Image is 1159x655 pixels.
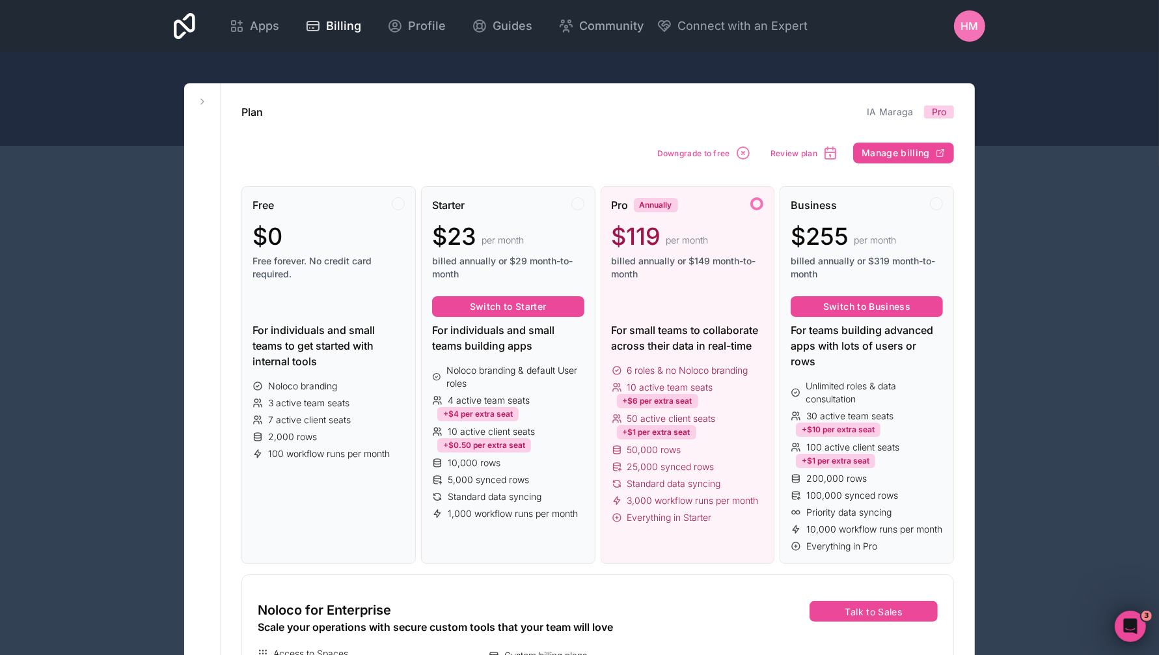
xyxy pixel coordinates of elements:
div: For teams building advanced apps with lots of users or rows [791,322,943,369]
span: Noloco branding & default User roles [446,364,584,390]
button: Switch to Starter [432,296,584,317]
span: 100 workflow runs per month [268,447,390,460]
span: billed annually or $319 month-to-month [791,255,943,281]
div: For small teams to collaborate across their data in real-time [612,322,764,354]
span: Free [252,197,274,213]
div: +$10 per extra seat [796,423,880,437]
span: 100 active client seats [806,441,899,454]
div: +$4 per extra seat [437,407,519,421]
a: Billing [295,12,372,40]
div: +$1 per extra seat [617,425,696,439]
span: 1,000 workflow runs per month [448,507,578,520]
span: Pro [612,197,629,213]
div: +$6 per extra seat [617,394,698,408]
span: Profile [408,17,446,35]
span: 3 active team seats [268,397,349,410]
a: Guides [461,12,543,40]
span: Business [791,197,837,213]
span: Pro [932,105,946,118]
span: billed annually or $29 month-to-month [432,255,584,281]
span: 10,000 rows [448,456,500,469]
span: 100,000 synced rows [806,489,898,502]
span: Starter [432,197,465,213]
a: Apps [219,12,290,40]
span: Unlimited roles & data consultation [806,380,943,406]
div: For individuals and small teams building apps [432,322,584,354]
span: $119 [612,223,661,249]
span: 4 active team seats [448,394,530,407]
span: Connect with an Expert [677,17,808,35]
span: $23 [432,223,476,249]
h1: Plan [241,104,263,120]
span: 200,000 rows [806,472,867,485]
span: HM [961,18,979,34]
div: +$1 per extra seat [796,454,875,468]
span: Billing [326,17,361,35]
span: $255 [791,223,849,249]
span: 10 active team seats [627,381,713,394]
button: Talk to Sales [810,601,938,622]
span: 10,000 workflow runs per month [806,523,942,536]
span: 2,000 rows [268,430,317,443]
span: per month [666,234,709,247]
span: Guides [493,17,532,35]
span: Free forever. No credit card required. [252,255,405,281]
span: $0 [252,223,282,249]
span: 7 active client seats [268,413,351,426]
span: per month [854,234,896,247]
span: Manage billing [862,147,930,159]
button: Manage billing [853,143,954,163]
span: Noloco branding [268,380,337,393]
div: For individuals and small teams to get started with internal tools [252,322,405,369]
span: billed annually or $149 month-to-month [612,255,764,281]
span: Noloco for Enterprise [258,601,391,619]
span: 3 [1141,611,1152,621]
span: Downgrade to free [657,148,730,158]
button: Review plan [766,141,843,165]
span: Review plan [770,148,817,158]
button: Connect with an Expert [657,17,808,35]
a: IA Maraga [867,106,914,117]
div: Annually [634,198,678,212]
span: 3,000 workflow runs per month [627,494,759,507]
span: 6 roles & no Noloco branding [627,364,748,377]
button: Downgrade to free [653,141,756,165]
span: 50,000 rows [627,443,681,456]
div: Scale your operations with secure custom tools that your team will love [258,619,714,635]
span: Priority data syncing [806,506,892,519]
span: 10 active client seats [448,425,535,438]
a: Profile [377,12,456,40]
span: 50 active client seats [627,412,716,425]
span: 5,000 synced rows [448,473,529,486]
span: Everything in Starter [627,511,712,524]
span: Standard data syncing [448,490,541,503]
span: Everything in Pro [806,540,877,553]
span: Standard data syncing [627,477,721,490]
span: per month [482,234,524,247]
div: +$0.50 per extra seat [437,438,531,453]
a: Community [548,12,654,40]
button: Switch to Business [791,296,943,317]
span: 25,000 synced rows [627,460,715,473]
span: Apps [250,17,279,35]
span: Community [579,17,644,35]
iframe: Intercom live chat [1115,611,1146,642]
span: 30 active team seats [806,410,893,423]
